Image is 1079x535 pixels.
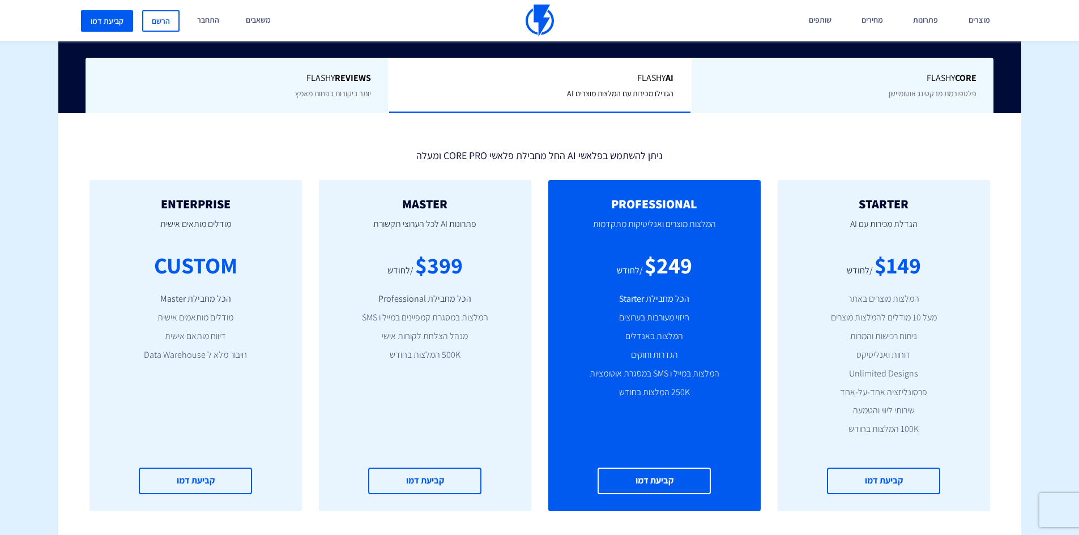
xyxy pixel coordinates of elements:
li: המלצות באנדלים [565,330,744,343]
span: יותר ביקורות בפחות מאמץ [295,88,371,99]
p: פתרונות AI לכל הערוצי תקשורת [336,211,514,249]
p: הגדלת מכירות עם AI [795,211,973,249]
li: Unlimited Designs [795,367,973,380]
div: $399 [415,249,463,281]
li: 250K המלצות בחודש [565,386,744,399]
div: /לחודש [617,264,643,277]
li: פרסונליזציה אחד-על-אחד [795,386,973,399]
li: הכל מחבילת Professional [336,293,514,306]
li: דיווח מותאם אישית [106,330,285,343]
div: /לחודש [847,264,873,277]
p: מודלים מותאים אישית [106,211,285,249]
a: קביעת דמו [368,468,481,494]
h2: MASTER [336,197,514,211]
a: הרשם [142,10,180,32]
span: הגדילו מכירות עם המלצות מוצרים AI [567,88,673,99]
li: חיזוי מעורבות בערוצים [565,311,744,324]
div: $249 [645,249,692,281]
a: קביעת דמו [598,468,711,494]
li: הכל מחבילת Master [106,293,285,306]
span: Flashy [709,72,976,85]
li: דוחות ואנליטיקס [795,349,973,362]
li: המלצות במסגרת קמפיינים במייל ו SMS [336,311,514,324]
li: המלצות מוצרים באתר [795,293,973,306]
a: קביעת דמו [81,10,133,32]
li: מודלים מותאמים אישית [106,311,285,324]
span: פלטפורמת מרקטינג אוטומיישן [889,88,976,99]
li: 100K המלצות בחודש [795,423,973,436]
p: המלצות מוצרים ואנליטיקות מתקדמות [565,211,744,249]
span: Flashy [103,72,371,85]
b: REVIEWS [335,72,371,84]
div: $149 [875,249,921,281]
li: שירותי ליווי והטמעה [795,404,973,417]
div: ניתן להשתמש בפלאשי AI החל מחבילת פלאשי CORE PRO ומעלה [81,144,999,163]
li: מעל 10 מודלים להמלצות מוצרים [795,311,973,324]
li: 500K המלצות בחודש [336,349,514,362]
div: /לחודש [387,264,413,277]
h2: STARTER [795,197,973,211]
a: קביעת דמו [139,468,252,494]
li: הגדרות וחוקים [565,349,744,362]
span: Flashy [406,72,674,85]
b: Core [955,72,976,84]
div: CUSTOM [154,249,237,281]
h2: PROFESSIONAL [565,197,744,211]
li: מנהל הצלחת לקוחות אישי [336,330,514,343]
a: קביעת דמו [827,468,940,494]
li: הכל מחבילת Starter [565,293,744,306]
b: AI [666,72,673,84]
h2: ENTERPRISE [106,197,285,211]
li: המלצות במייל ו SMS במסגרת אוטומציות [565,367,744,380]
li: חיבור מלא ל Data Warehouse [106,349,285,362]
li: ניתוח רכישות והמרות [795,330,973,343]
